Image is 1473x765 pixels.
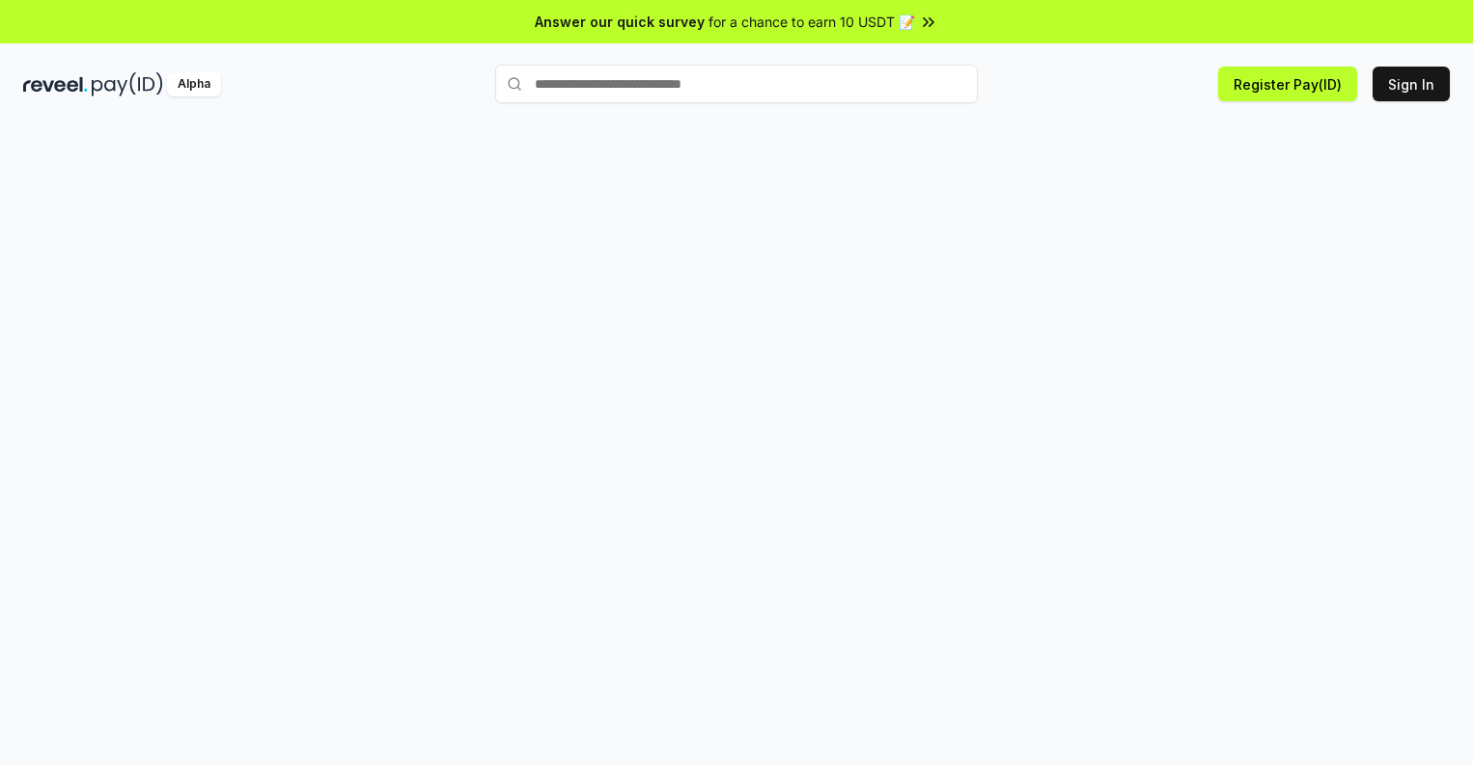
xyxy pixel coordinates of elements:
[535,12,705,32] span: Answer our quick survey
[23,72,88,96] img: reveel_dark
[167,72,221,96] div: Alpha
[709,12,915,32] span: for a chance to earn 10 USDT 📝
[1373,67,1450,101] button: Sign In
[1218,67,1357,101] button: Register Pay(ID)
[92,72,163,96] img: pay_id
